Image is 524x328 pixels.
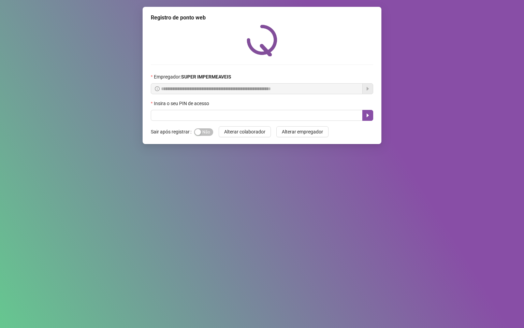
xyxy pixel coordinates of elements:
[247,25,277,56] img: QRPoint
[224,128,265,136] span: Alterar colaborador
[151,100,214,107] label: Insira o seu PIN de acesso
[276,126,329,137] button: Alterar empregador
[282,128,323,136] span: Alterar empregador
[154,73,231,81] span: Empregador :
[151,14,373,22] div: Registro de ponto web
[151,126,194,137] label: Sair após registrar
[365,113,370,118] span: caret-right
[181,74,231,80] strong: SUPER IMPERMEAVEIS
[219,126,271,137] button: Alterar colaborador
[155,86,160,91] span: info-circle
